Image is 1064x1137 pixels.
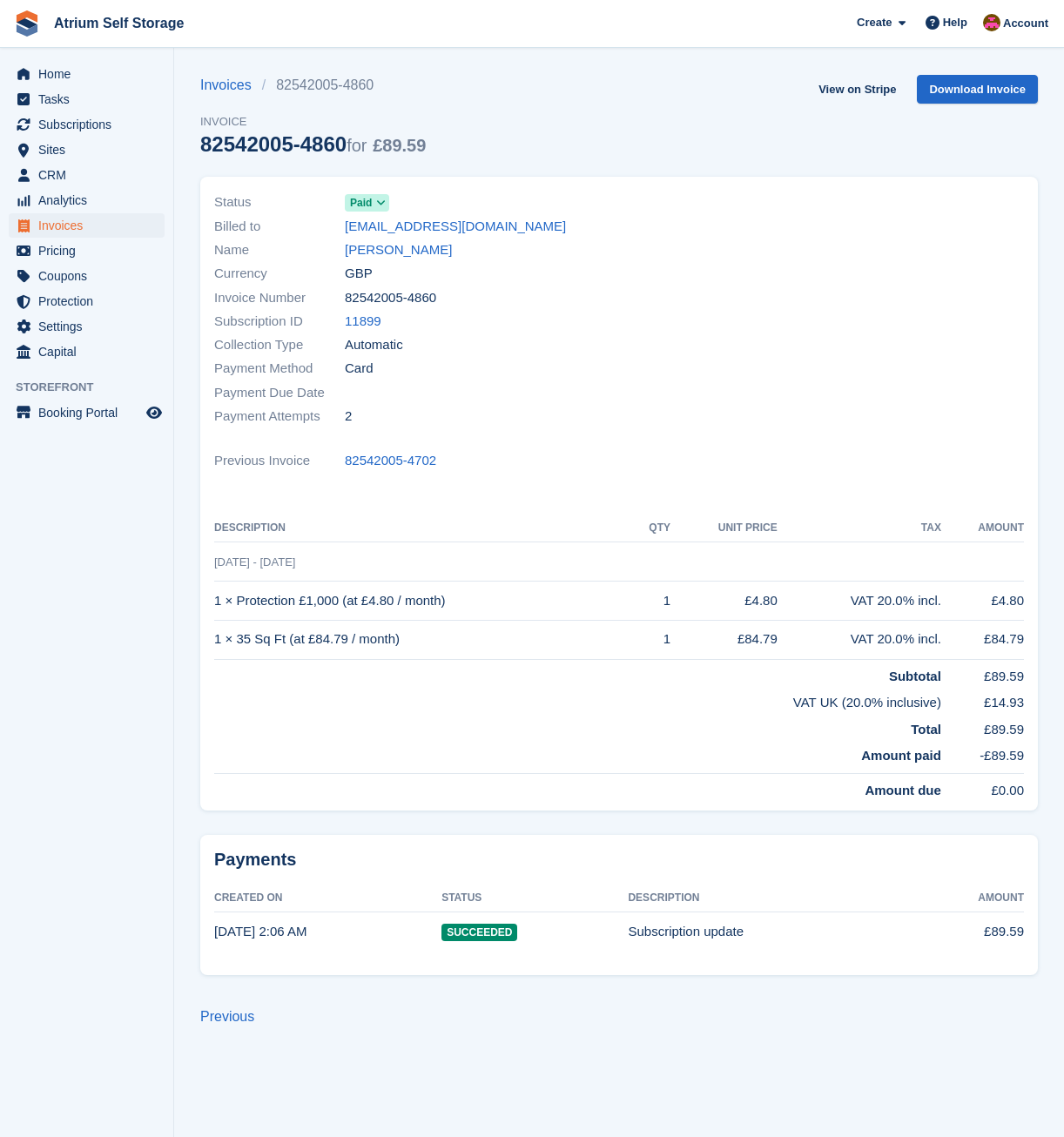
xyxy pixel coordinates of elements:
[214,264,345,284] span: Currency
[778,515,941,542] th: Tax
[983,14,1000,31] img: Mark Rhodes
[631,620,670,659] td: 1
[941,773,1024,800] td: £0.00
[38,163,143,187] span: CRM
[345,359,374,379] span: Card
[912,912,1024,951] td: £89.59
[38,340,143,364] span: Capital
[631,515,670,542] th: QTY
[670,515,778,542] th: Unit Price
[16,379,173,396] span: Storefront
[9,314,165,339] a: menu
[9,62,165,86] a: menu
[38,213,143,238] span: Invoices
[941,686,1024,713] td: £14.93
[214,359,345,379] span: Payment Method
[441,885,628,912] th: Status
[9,213,165,238] a: menu
[347,136,367,155] span: for
[214,312,345,332] span: Subscription ID
[345,240,452,260] a: [PERSON_NAME]
[38,264,143,288] span: Coupons
[941,659,1024,686] td: £89.59
[628,912,911,951] td: Subscription update
[38,289,143,313] span: Protection
[214,383,345,403] span: Payment Due Date
[628,885,911,912] th: Description
[214,335,345,355] span: Collection Type
[9,264,165,288] a: menu
[38,314,143,339] span: Settings
[373,136,426,155] span: £89.59
[670,582,778,621] td: £4.80
[38,188,143,212] span: Analytics
[14,10,40,37] img: stora-icon-8386f47178a22dfd0bd8f6a31ec36ba5ce8667c1dd55bd0f319d3a0aa187defe.svg
[345,217,566,237] a: [EMAIL_ADDRESS][DOMAIN_NAME]
[345,312,381,332] a: 11899
[345,451,436,471] a: 82542005-4702
[214,686,941,713] td: VAT UK (20.0% inclusive)
[811,75,903,104] a: View on Stripe
[670,620,778,659] td: £84.79
[857,14,892,31] span: Create
[889,669,941,683] strong: Subtotal
[214,885,441,912] th: Created On
[941,620,1024,659] td: £84.79
[9,138,165,162] a: menu
[38,112,143,137] span: Subscriptions
[943,14,967,31] span: Help
[200,132,426,156] div: 82542005-4860
[865,783,941,797] strong: Amount due
[214,451,345,471] span: Previous Invoice
[941,582,1024,621] td: £4.80
[214,407,345,427] span: Payment Attempts
[214,217,345,237] span: Billed to
[917,75,1038,104] a: Download Invoice
[38,138,143,162] span: Sites
[214,240,345,260] span: Name
[345,192,389,212] a: Paid
[47,9,191,37] a: Atrium Self Storage
[441,924,517,941] span: Succeeded
[38,239,143,263] span: Pricing
[9,289,165,313] a: menu
[912,885,1024,912] th: Amount
[345,288,436,308] span: 82542005-4860
[9,400,165,425] a: menu
[345,335,403,355] span: Automatic
[214,582,631,621] td: 1 × Protection £1,000 (at £4.80 / month)
[9,87,165,111] a: menu
[9,340,165,364] a: menu
[144,402,165,423] a: Preview store
[350,195,372,211] span: Paid
[9,188,165,212] a: menu
[1003,15,1048,32] span: Account
[214,555,295,568] span: [DATE] - [DATE]
[345,264,373,284] span: GBP
[214,620,631,659] td: 1 × 35 Sq Ft (at £84.79 / month)
[9,163,165,187] a: menu
[631,582,670,621] td: 1
[200,113,426,131] span: Invoice
[38,87,143,111] span: Tasks
[941,515,1024,542] th: Amount
[214,192,345,212] span: Status
[214,924,306,939] time: 2025-08-11 01:06:39 UTC
[200,1009,254,1024] a: Previous
[214,849,1024,871] h2: Payments
[214,515,631,542] th: Description
[200,75,262,96] a: Invoices
[38,62,143,86] span: Home
[9,239,165,263] a: menu
[38,400,143,425] span: Booking Portal
[345,407,352,427] span: 2
[778,591,941,611] div: VAT 20.0% incl.
[200,75,426,96] nav: breadcrumbs
[214,288,345,308] span: Invoice Number
[9,112,165,137] a: menu
[941,713,1024,740] td: £89.59
[911,722,941,737] strong: Total
[861,748,941,763] strong: Amount paid
[778,629,941,649] div: VAT 20.0% incl.
[941,739,1024,773] td: -£89.59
